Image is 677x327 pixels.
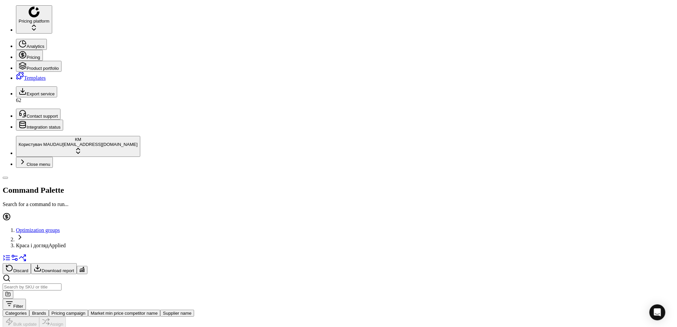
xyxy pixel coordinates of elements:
span: Pricing [27,55,40,60]
span: Користувач MAUDAU [19,142,62,147]
p: Search for a command to run... [3,201,674,207]
button: Market min price competitor name [88,310,160,317]
button: Analytics [16,39,47,50]
input: Search by SKU or title [3,283,61,290]
span: Product portfolio [27,66,59,71]
span: [EMAIL_ADDRESS][DOMAIN_NAME] [62,142,138,147]
button: Supplier name [160,310,194,317]
span: Export service [27,91,55,96]
span: Close menu [27,162,50,167]
button: Categories [3,310,29,317]
span: Applied [49,243,66,248]
button: Integration status [16,120,63,131]
button: Brands [29,310,49,317]
div: Open Intercom Messenger [649,304,665,320]
h2: Command Palette [3,186,674,195]
button: Pricing platform [16,5,52,34]
div: 62 [16,97,674,103]
span: Pricing platform [19,19,50,24]
button: Filter [3,299,26,310]
span: КM [75,137,81,142]
button: КMКористувач MAUDAU[EMAIL_ADDRESS][DOMAIN_NAME] [16,136,140,157]
button: Contact support [16,109,60,120]
button: Close menu [16,157,53,168]
button: Product portfolio [16,61,61,72]
button: Toggle Sidebar [3,177,8,179]
span: Краса і доглядApplied [16,243,674,249]
nav: breadcrumb [3,227,674,249]
button: Discard [3,263,31,274]
button: Export service [16,86,57,97]
span: Analytics [27,44,44,49]
button: Pricing campaign [49,310,88,317]
button: Pricing [16,50,43,61]
button: Download report [31,263,77,274]
a: Optimization groups [16,227,60,233]
a: Templates [16,75,46,81]
span: Templates [24,75,46,81]
span: Краса і догляд [16,243,49,248]
span: Contact support [27,114,58,119]
span: Integration status [27,125,60,130]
